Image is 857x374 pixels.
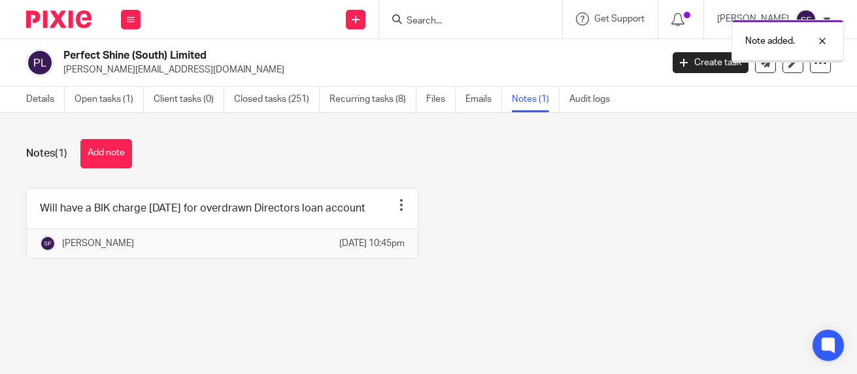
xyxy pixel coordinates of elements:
a: Details [26,87,65,112]
a: Create task [673,52,748,73]
p: [PERSON_NAME][EMAIL_ADDRESS][DOMAIN_NAME] [63,63,653,76]
a: Notes (1) [512,87,560,112]
img: svg%3E [26,49,54,76]
a: Closed tasks (251) [234,87,320,112]
a: Emails [465,87,502,112]
a: Audit logs [569,87,620,112]
h1: Notes [26,147,67,161]
a: Files [426,87,456,112]
a: Client tasks (0) [154,87,224,112]
input: Search [405,16,523,27]
img: Pixie [26,10,92,28]
img: svg%3E [796,9,816,30]
a: Open tasks (1) [75,87,144,112]
p: Note added. [745,35,795,48]
a: Recurring tasks (8) [329,87,416,112]
button: Add note [80,139,132,168]
img: svg%3E [40,236,56,251]
p: [PERSON_NAME] [62,237,134,250]
p: [DATE] 10:45pm [339,237,405,250]
h2: Perfect Shine (South) Limited [63,49,535,63]
span: (1) [55,148,67,159]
